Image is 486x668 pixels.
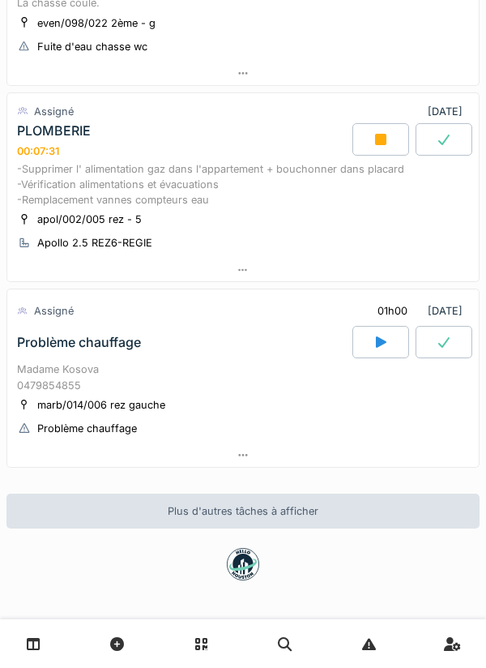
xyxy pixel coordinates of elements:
[17,161,469,208] div: -Supprimer l' alimentation gaz dans l'appartement + bouchonner dans placard -Vérification aliment...
[37,421,137,436] div: Problème chauffage
[428,104,469,119] div: [DATE]
[6,494,480,529] div: Plus d'autres tâches à afficher
[34,303,74,319] div: Assigné
[17,335,141,350] div: Problème chauffage
[37,15,156,31] div: even/098/022 2ème - g
[227,548,259,580] img: badge-BVDL4wpA.svg
[37,39,147,54] div: Fuite d'eau chasse wc
[17,123,91,139] div: PLOMBERIE
[17,362,469,392] div: Madame Kosova 0479854855
[377,303,407,319] div: 01h00
[37,235,152,250] div: Apollo 2.5 REZ6-REGIE
[364,296,469,326] div: [DATE]
[37,397,165,413] div: marb/014/006 rez gauche
[34,104,74,119] div: Assigné
[37,212,142,227] div: apol/002/005 rez - 5
[17,145,59,157] div: 00:07:31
